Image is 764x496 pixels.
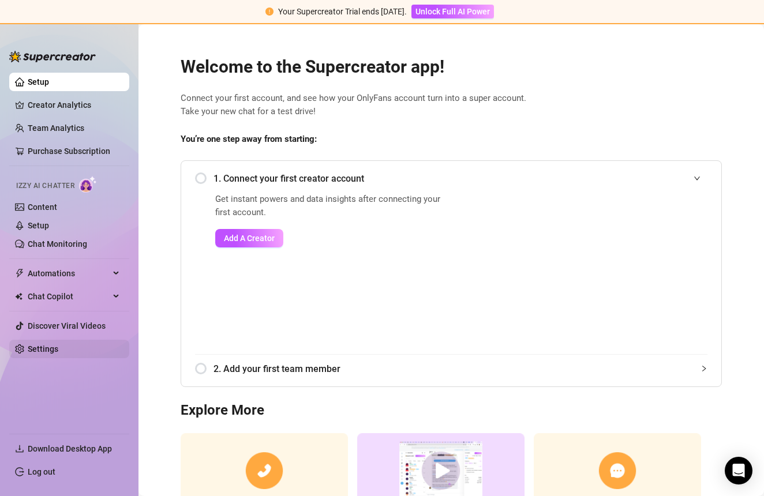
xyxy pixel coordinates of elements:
[28,467,55,476] a: Log out
[215,229,448,247] a: Add A Creator
[28,344,58,354] a: Settings
[278,7,407,16] span: Your Supercreator Trial ends [DATE].
[28,221,49,230] a: Setup
[28,77,49,87] a: Setup
[215,229,283,247] button: Add A Creator
[28,202,57,212] a: Content
[265,7,274,16] span: exclamation-circle
[411,7,494,16] a: Unlock Full AI Power
[28,239,87,249] a: Chat Monitoring
[181,92,722,119] span: Connect your first account, and see how your OnlyFans account turn into a super account. Take you...
[411,5,494,18] button: Unlock Full AI Power
[15,444,24,453] span: download
[181,56,722,78] h2: Welcome to the Supercreator app!
[224,234,275,243] span: Add A Creator
[28,321,106,330] a: Discover Viral Videos
[28,287,110,306] span: Chat Copilot
[28,142,120,160] a: Purchase Subscription
[214,171,707,186] span: 1. Connect your first creator account
[79,176,97,193] img: AI Chatter
[15,269,24,278] span: thunderbolt
[725,457,752,484] div: Open Intercom Messenger
[15,292,23,300] img: Chat Copilot
[195,164,707,193] div: 1. Connect your first creator account
[195,355,707,383] div: 2. Add your first team member
[181,134,317,144] strong: You’re one step away from starting:
[9,51,96,62] img: logo-BBDzfeDw.svg
[214,362,707,376] span: 2. Add your first team member
[477,193,707,340] iframe: Add Creators
[701,365,707,372] span: collapsed
[694,175,701,182] span: expanded
[28,96,120,114] a: Creator Analytics
[415,7,490,16] span: Unlock Full AI Power
[28,123,84,133] a: Team Analytics
[16,181,74,191] span: Izzy AI Chatter
[28,444,112,453] span: Download Desktop App
[28,264,110,283] span: Automations
[181,401,722,419] h3: Explore More
[215,193,448,220] span: Get instant powers and data insights after connecting your first account.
